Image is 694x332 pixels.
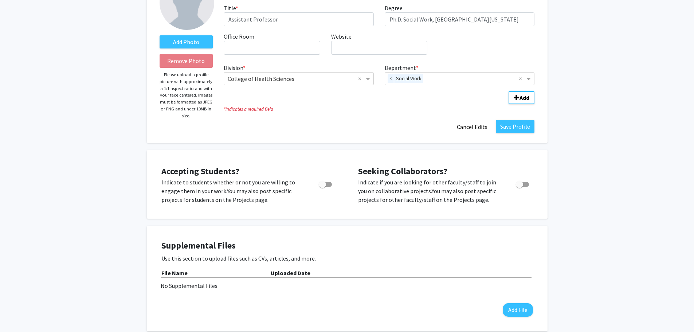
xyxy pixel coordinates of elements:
[331,32,352,41] label: Website
[271,269,310,277] b: Uploaded Date
[452,120,492,134] button: Cancel Edits
[161,281,534,290] div: No Supplemental Files
[161,254,533,263] p: Use this section to upload files such as CVs, articles, and more.
[385,72,535,85] ng-select: Department
[160,54,213,68] button: Remove Photo
[379,63,540,85] div: Department
[160,35,213,48] label: AddProfile Picture
[161,178,305,204] p: Indicate to students whether or not you are willing to engage them in your work. You may also pos...
[224,32,254,41] label: Office Room
[224,106,534,113] i: Indicates a required field
[358,165,447,177] span: Seeking Collaborators?
[358,178,502,204] p: Indicate if you are looking for other faculty/staff to join you on collaborative projects. You ma...
[519,74,525,83] span: Clear all
[161,269,188,277] b: File Name
[224,72,374,85] ng-select: Division
[388,74,394,83] span: ×
[161,165,239,177] span: Accepting Students?
[161,241,533,251] h4: Supplemental Files
[503,303,533,317] button: Add File
[224,4,238,12] label: Title
[496,120,534,133] button: Save Profile
[358,74,364,83] span: Clear all
[519,94,529,101] b: Add
[385,4,403,12] label: Degree
[5,299,31,327] iframe: Chat
[394,74,423,83] span: Social Work
[513,178,533,189] div: Toggle
[160,71,213,119] p: Please upload a profile picture with approximately a 1:1 aspect ratio and with your face centered...
[316,178,336,189] div: Toggle
[509,91,534,104] button: Add Division/Department
[218,63,379,85] div: Division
